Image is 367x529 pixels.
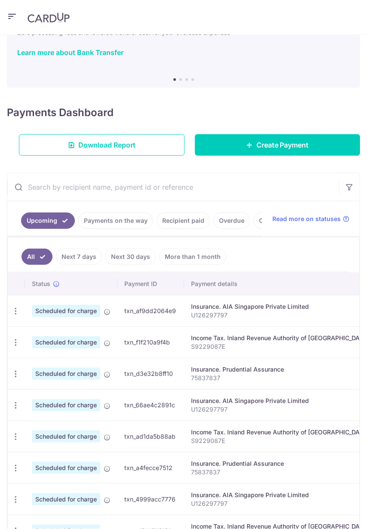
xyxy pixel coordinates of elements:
[272,215,341,223] span: Read more on statuses
[117,452,184,483] td: txn_a4fecce7512
[7,105,114,120] h4: Payments Dashboard
[213,212,250,229] a: Overdue
[32,399,100,411] span: Scheduled for charge
[32,305,100,317] span: Scheduled for charge
[117,483,184,515] td: txn_4999acc7776
[32,280,50,288] span: Status
[28,12,70,23] img: CardUp
[117,389,184,421] td: txn_66ae4c2891c
[78,140,136,150] span: Download Report
[117,358,184,389] td: txn_d3e32b8ff10
[195,134,361,156] a: Create Payment
[157,212,210,229] a: Recipient paid
[253,212,294,229] a: Cancelled
[78,212,153,229] a: Payments on the way
[117,326,184,358] td: txn_f1f210a9f4b
[32,368,100,380] span: Scheduled for charge
[17,48,123,57] a: Learn more about Bank Transfer
[56,249,102,265] a: Next 7 days
[22,249,52,265] a: All
[117,273,184,295] th: Payment ID
[32,462,100,474] span: Scheduled for charge
[117,421,184,452] td: txn_ad1da5b88ab
[21,212,75,229] a: Upcoming
[159,249,226,265] a: More than 1 month
[117,295,184,326] td: txn_af9dd2064e9
[19,134,185,156] a: Download Report
[32,493,100,505] span: Scheduled for charge
[105,249,156,265] a: Next 30 days
[7,173,339,201] input: Search by recipient name, payment id or reference
[256,140,309,150] span: Create Payment
[32,336,100,348] span: Scheduled for charge
[32,431,100,443] span: Scheduled for charge
[272,215,349,223] a: Read more on statuses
